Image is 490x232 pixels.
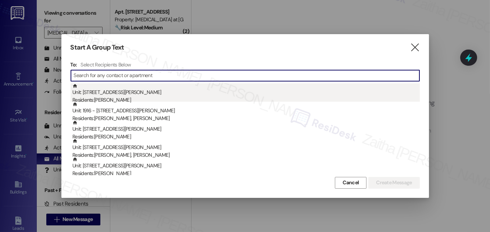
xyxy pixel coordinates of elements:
h3: To: [71,61,77,68]
i:  [410,44,420,51]
div: Unit: [STREET_ADDRESS][PERSON_NAME] [72,138,420,159]
div: Residents: [PERSON_NAME] [72,96,420,104]
div: Residents: [PERSON_NAME], [PERSON_NAME] [72,151,420,159]
div: Unit: [STREET_ADDRESS][PERSON_NAME]Residents:[PERSON_NAME] [71,157,420,175]
div: Unit: [STREET_ADDRESS][PERSON_NAME] [72,157,420,178]
h4: Select Recipients Below [81,61,131,68]
div: Unit: [STREET_ADDRESS][PERSON_NAME] [72,83,420,104]
div: Unit: 1916 - [STREET_ADDRESS][PERSON_NAME] [72,102,420,123]
div: Residents: [PERSON_NAME], [PERSON_NAME] [72,115,420,122]
div: Unit: 1916 - [STREET_ADDRESS][PERSON_NAME]Residents:[PERSON_NAME], [PERSON_NAME] [71,102,420,120]
div: Residents: [PERSON_NAME] [72,133,420,141]
h3: Start A Group Text [71,43,124,52]
div: Residents: [PERSON_NAME] [72,170,420,177]
input: Search for any contact or apartment [74,70,419,81]
span: Cancel [343,179,359,186]
button: Cancel [335,177,366,189]
div: Unit: [STREET_ADDRESS][PERSON_NAME]Residents:[PERSON_NAME] [71,120,420,138]
button: Create Message [368,177,419,189]
div: Unit: [STREET_ADDRESS][PERSON_NAME]Residents:[PERSON_NAME], [PERSON_NAME] [71,138,420,157]
span: Create Message [376,179,412,186]
div: Unit: [STREET_ADDRESS][PERSON_NAME]Residents:[PERSON_NAME] [71,83,420,102]
div: Unit: [STREET_ADDRESS][PERSON_NAME] [72,120,420,141]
